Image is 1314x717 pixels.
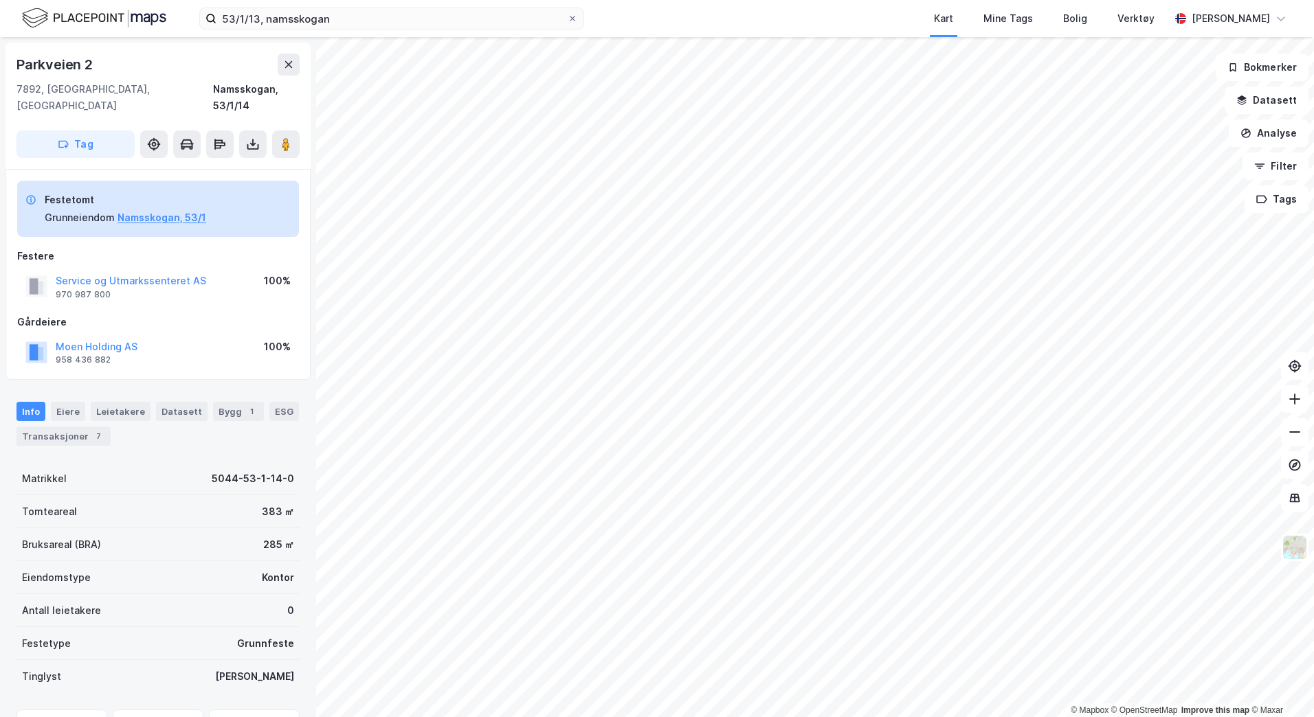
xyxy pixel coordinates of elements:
[22,668,61,685] div: Tinglyst
[1282,534,1308,560] img: Z
[263,536,294,553] div: 285 ㎡
[22,569,91,586] div: Eiendomstype
[213,402,264,421] div: Bygg
[1111,705,1178,715] a: OpenStreetMap
[1216,54,1309,81] button: Bokmerker
[16,130,135,158] button: Tag
[16,81,213,114] div: 7892, [GEOGRAPHIC_DATA], [GEOGRAPHIC_DATA]
[212,470,294,487] div: 5044-53-1-14-0
[16,54,96,76] div: Parkveien 2
[245,405,258,418] div: 1
[1117,10,1155,27] div: Verktøy
[1181,705,1249,715] a: Improve this map
[934,10,953,27] div: Kart
[22,635,71,652] div: Festetype
[983,10,1033,27] div: Mine Tags
[1243,152,1309,180] button: Filter
[1245,185,1309,213] button: Tags
[45,192,206,208] div: Festetomt
[262,569,294,586] div: Kontor
[264,339,291,355] div: 100%
[17,314,299,330] div: Gårdeiere
[1245,651,1314,717] div: Kontrollprogram for chat
[156,402,208,421] div: Datasett
[287,602,294,619] div: 0
[91,429,105,443] div: 7
[269,402,299,421] div: ESG
[216,8,567,29] input: Søk på adresse, matrikkel, gårdeiere, leietakere eller personer
[22,6,166,30] img: logo.f888ab2527a4732fd821a326f86c7f29.svg
[1229,119,1309,147] button: Analyse
[215,668,294,685] div: [PERSON_NAME]
[118,209,206,226] button: Namsskogan, 53/1
[56,289,111,300] div: 970 987 800
[56,354,111,365] div: 958 436 882
[264,273,291,289] div: 100%
[17,248,299,264] div: Festere
[1063,10,1087,27] div: Bolig
[22,503,77,520] div: Tomteareal
[22,602,101,619] div: Antall leietakere
[45,209,115,226] div: Grunneiendom
[16,402,45,421] div: Info
[1225,87,1309,114] button: Datasett
[1071,705,1109,715] a: Mapbox
[16,426,111,446] div: Transaksjoner
[1245,651,1314,717] iframe: Chat Widget
[91,402,151,421] div: Leietakere
[22,470,67,487] div: Matrikkel
[213,81,300,114] div: Namsskogan, 53/1/14
[22,536,101,553] div: Bruksareal (BRA)
[262,503,294,520] div: 383 ㎡
[1192,10,1270,27] div: [PERSON_NAME]
[51,402,85,421] div: Eiere
[237,635,294,652] div: Grunnfeste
